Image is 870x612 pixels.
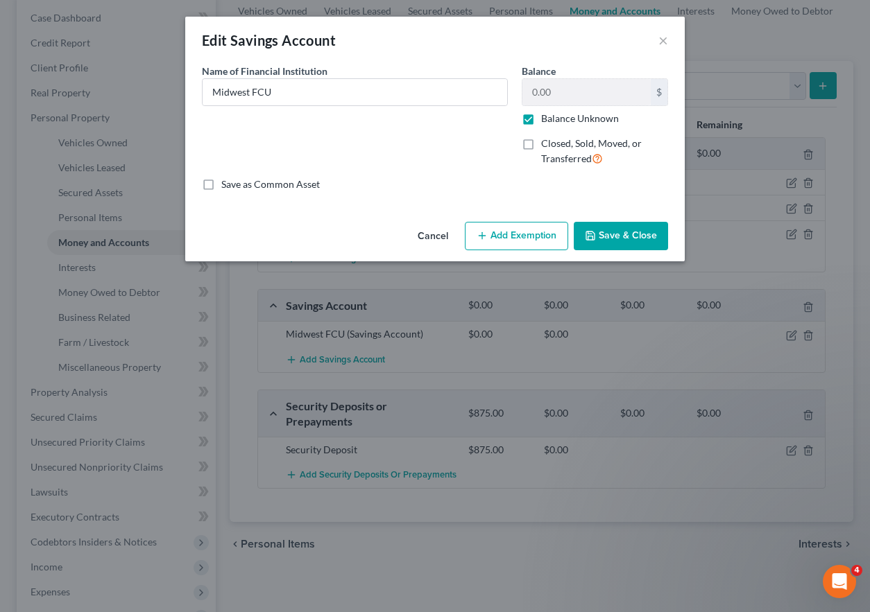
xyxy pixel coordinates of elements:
div: $ [651,79,667,105]
span: Name of Financial Institution [202,65,327,77]
iframe: Intercom live chat [823,565,856,598]
label: Save as Common Asset [221,177,320,191]
span: Closed, Sold, Moved, or Transferred [541,137,642,164]
label: Balance [522,64,556,78]
label: Balance Unknown [541,112,619,125]
span: 4 [851,565,862,576]
button: Cancel [407,223,459,251]
input: Enter name... [203,79,507,105]
div: Edit Savings Account [202,30,336,50]
input: 0.00 [522,79,651,105]
button: × [658,32,668,49]
button: Save & Close [574,222,668,251]
button: Add Exemption [465,222,568,251]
